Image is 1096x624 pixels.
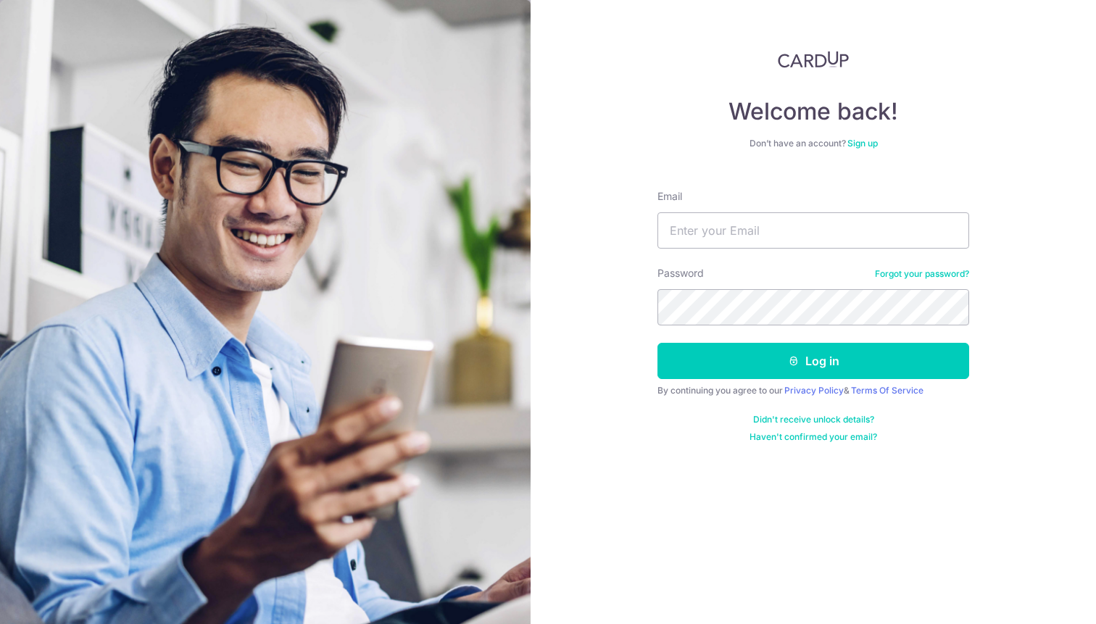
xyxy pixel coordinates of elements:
[847,138,878,149] a: Sign up
[784,385,844,396] a: Privacy Policy
[657,189,682,204] label: Email
[875,268,969,280] a: Forgot your password?
[657,138,969,149] div: Don’t have an account?
[750,431,877,443] a: Haven't confirmed your email?
[778,51,849,68] img: CardUp Logo
[657,266,704,280] label: Password
[657,385,969,396] div: By continuing you agree to our &
[753,414,874,425] a: Didn't receive unlock details?
[851,385,923,396] a: Terms Of Service
[657,97,969,126] h4: Welcome back!
[657,212,969,249] input: Enter your Email
[657,343,969,379] button: Log in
